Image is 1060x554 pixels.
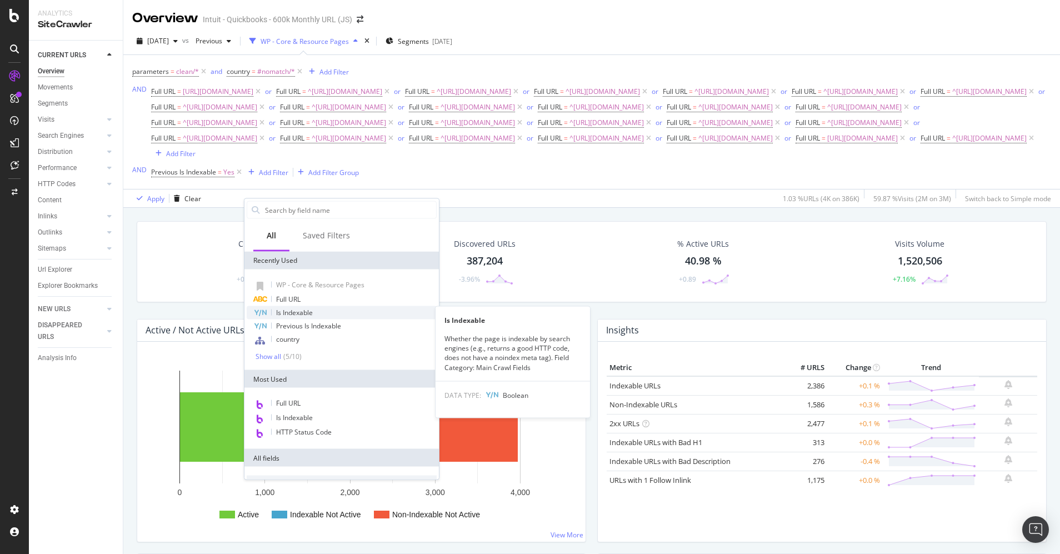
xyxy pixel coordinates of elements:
[527,133,533,143] button: or
[560,87,564,96] span: =
[827,414,883,433] td: +0.1 %
[265,86,272,97] button: or
[38,162,104,174] a: Performance
[783,360,827,376] th: # URLS
[909,86,916,97] button: or
[303,230,350,241] div: Saved Filters
[38,303,71,315] div: NEW URLS
[38,211,104,222] a: Inlinks
[38,49,104,61] a: CURRENT URLS
[38,352,77,364] div: Analysis Info
[269,133,276,143] button: or
[357,16,363,23] div: arrow-right-arrow-left
[1022,516,1049,543] div: Open Intercom Messenger
[151,133,176,143] span: Full URL
[898,254,942,268] div: 1,520,506
[132,9,198,28] div: Overview
[909,133,916,143] div: or
[441,99,515,115] span: ^[URL][DOMAIN_NAME]
[947,87,951,96] span: =
[913,102,920,112] div: or
[306,133,310,143] span: =
[827,360,883,376] th: Change
[551,530,583,540] a: View More
[1004,417,1012,426] div: bell-plus
[171,67,174,76] span: =
[290,510,361,519] text: Indexable Not Active
[822,102,826,112] span: =
[1004,474,1012,483] div: bell-plus
[694,84,769,99] span: ^[URL][DOMAIN_NAME]
[38,98,115,109] a: Segments
[781,86,787,97] button: or
[398,102,404,112] div: or
[308,84,382,99] span: ^[URL][DOMAIN_NAME]
[527,102,533,112] button: or
[276,295,301,304] span: Full URL
[146,360,573,533] svg: A chart.
[38,82,73,93] div: Movements
[792,87,816,96] span: Full URL
[280,133,304,143] span: Full URL
[409,102,433,112] span: Full URL
[538,133,562,143] span: Full URL
[1004,455,1012,464] div: bell-plus
[183,99,257,115] span: ^[URL][DOMAIN_NAME]
[151,167,216,177] span: Previous Is Indexable
[38,178,104,190] a: HTTP Codes
[409,118,433,127] span: Full URL
[38,280,115,292] a: Explorer Bookmarks
[783,376,827,396] td: 2,386
[459,274,480,284] div: -3.96%
[132,164,147,175] button: AND
[1038,87,1045,96] div: or
[823,84,898,99] span: ^[URL][DOMAIN_NAME]
[177,133,181,143] span: =
[783,395,827,414] td: 1,586
[38,130,84,142] div: Search Engines
[392,510,480,519] text: Non-Indexable Not Active
[276,335,299,344] span: country
[177,87,181,96] span: =
[698,99,773,115] span: ^[URL][DOMAIN_NAME]
[437,84,511,99] span: ^[URL][DOMAIN_NAME]
[827,376,883,396] td: +0.1 %
[308,168,359,177] div: Add Filter Group
[893,274,916,284] div: +7.16%
[166,149,196,158] div: Add Filter
[784,102,791,112] button: or
[796,102,820,112] span: Full URL
[441,131,515,146] span: ^[URL][DOMAIN_NAME]
[909,87,916,96] div: or
[184,194,201,203] div: Clear
[244,166,288,179] button: Add Filter
[652,86,658,97] button: or
[269,102,276,112] button: or
[431,87,435,96] span: =
[398,37,429,46] span: Segments
[38,194,115,206] a: Content
[169,189,201,207] button: Clear
[38,162,77,174] div: Performance
[269,118,276,127] div: or
[38,320,94,343] div: DISAPPEARED URLS
[698,131,773,146] span: ^[URL][DOMAIN_NAME]
[538,118,562,127] span: Full URL
[564,102,568,112] span: =
[223,164,234,180] span: Yes
[381,32,457,50] button: Segments[DATE]
[177,118,181,127] span: =
[538,102,562,112] span: Full URL
[913,118,920,127] div: or
[38,66,64,77] div: Overview
[176,64,199,79] span: clean/*
[827,433,883,452] td: +0.0 %
[569,131,644,146] span: ^[URL][DOMAIN_NAME]
[436,334,590,372] div: Whether the page is indexable by search engines (e.g., returns a good HTTP code, does not have a ...
[38,82,115,93] a: Movements
[822,118,826,127] span: =
[698,115,773,131] span: ^[URL][DOMAIN_NAME]
[252,67,256,76] span: =
[132,32,182,50] button: [DATE]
